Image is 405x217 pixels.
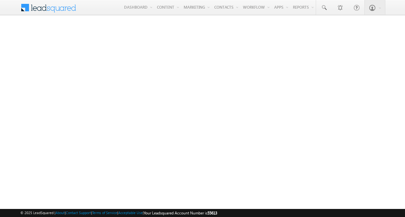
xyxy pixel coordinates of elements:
a: Contact Support [66,211,91,215]
span: © 2025 LeadSquared | | | | | [20,210,217,216]
a: Terms of Service [92,211,117,215]
span: Your Leadsquared Account Number is [144,211,217,215]
a: About [55,211,65,215]
a: Acceptable Use [118,211,143,215]
span: 55613 [207,211,217,215]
